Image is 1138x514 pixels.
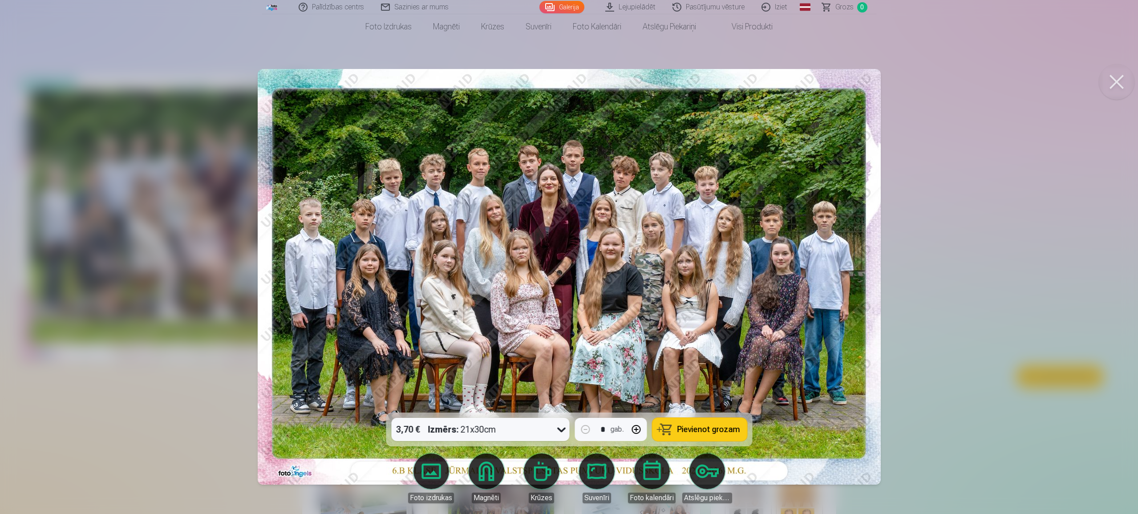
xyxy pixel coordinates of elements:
a: Krūzes [470,14,515,39]
span: 0 [857,2,867,12]
a: Magnēti [422,14,470,39]
a: Visi produkti [707,14,783,39]
span: Grozs [835,2,854,12]
a: Foto kalendāri [562,14,632,39]
a: Suvenīri [515,14,562,39]
img: /fa3 [266,4,279,11]
a: Atslēgu piekariņi [632,14,707,39]
a: Foto izdrukas [355,14,422,39]
a: Galerija [539,1,584,13]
